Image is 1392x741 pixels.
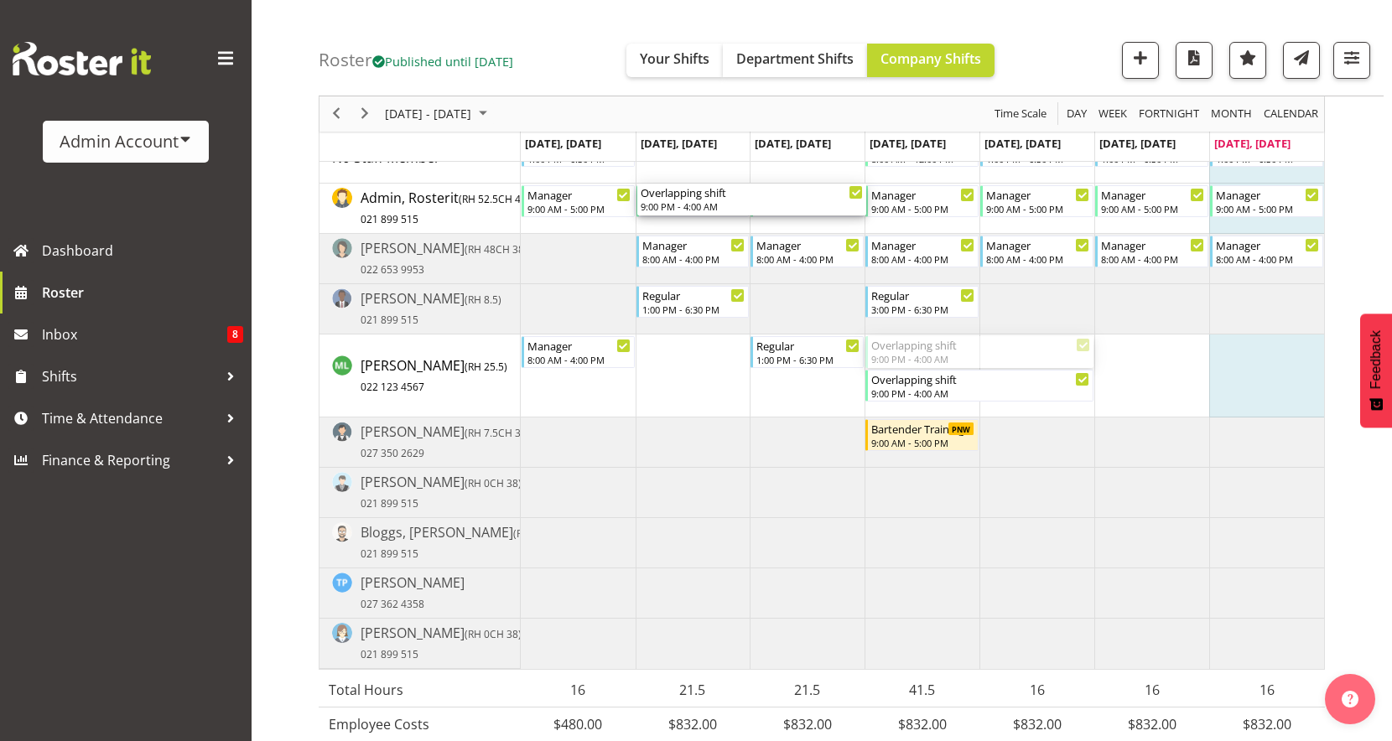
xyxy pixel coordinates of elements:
[361,238,527,278] a: [PERSON_NAME](RH 48CH 38)022 653 9953
[1209,104,1254,125] span: Month
[520,707,635,741] td: $480.00
[42,406,218,431] span: Time & Attendance
[319,468,521,518] td: Black, Ian resource
[750,673,865,707] td: 21.5
[1229,42,1266,79] button: Highlight an important date within the roster.
[42,448,218,473] span: Finance & Reporting
[520,673,635,707] td: 16
[361,422,530,461] span: [PERSON_NAME]
[1214,136,1291,151] span: [DATE], [DATE]
[319,417,521,468] td: Wu, Kevin resource
[361,473,522,511] span: [PERSON_NAME]
[361,289,501,328] span: [PERSON_NAME]
[319,707,520,741] td: Employee Costs
[468,360,504,374] span: RH 25.5
[319,284,521,334] td: Green, Fred resource
[468,627,490,641] span: RH 0
[993,104,1048,125] span: Time Scale
[351,96,379,132] div: next period
[319,334,521,417] td: Little, Mike resource
[992,104,1050,125] button: Time Scale
[465,293,501,307] span: ( )
[361,356,507,395] span: [PERSON_NAME]
[1342,691,1358,707] img: help-xxl-2.png
[468,426,498,440] span: RH 7.5
[361,446,424,460] span: 027 350 2629
[319,673,520,707] td: Total Hours
[870,136,946,151] span: [DATE], [DATE]
[1333,42,1370,79] button: Filter Shifts
[361,262,424,277] span: 022 653 9953
[42,364,218,389] span: Shifts
[865,707,979,741] td: $832.00
[1283,42,1320,79] button: Send a list of all shifts for the selected filtered period to all rostered employees.
[361,355,507,396] a: [PERSON_NAME](RH 25.5)022 123 4567
[465,242,527,256] span: ( CH 38)
[865,673,979,707] td: 41.5
[1095,673,1210,707] td: 16
[325,104,348,125] button: Previous
[13,42,151,75] img: Rosterit website logo
[382,104,495,125] button: October 2025
[1262,104,1320,125] span: calendar
[641,136,717,151] span: [DATE], [DATE]
[1369,330,1384,389] span: Feedback
[1065,104,1088,125] span: Day
[42,322,227,347] span: Inbox
[723,44,867,77] button: Department Shifts
[42,238,243,263] span: Dashboard
[468,242,496,256] span: RH 48
[984,136,1061,151] span: [DATE], [DATE]
[1122,42,1159,79] button: Add a new shift
[980,673,1095,707] td: 16
[227,326,243,343] span: 8
[1261,104,1322,125] button: Month
[361,522,570,562] a: Bloggs, [PERSON_NAME](RH 0CH 38)021 899 515
[361,288,501,329] a: [PERSON_NAME](RH 8.5)021 899 515
[361,380,424,394] span: 022 123 4567
[361,422,530,462] a: [PERSON_NAME](RH 7.5CH 38)027 350 2629
[635,673,750,707] td: 21.5
[750,707,865,741] td: $832.00
[361,496,418,510] span: 021 899 515
[465,360,507,374] span: ( )
[525,136,601,151] span: [DATE], [DATE]
[1095,707,1210,741] td: $832.00
[641,184,864,200] div: Overlapping shift
[521,133,1324,669] table: Timeline Week of October 5, 2025
[980,707,1095,741] td: $832.00
[60,129,192,154] div: Admin Account
[1210,673,1325,707] td: 16
[468,293,498,307] span: RH 8.5
[640,49,709,68] span: Your Shifts
[361,597,424,611] span: 027 362 4358
[319,568,521,619] td: Pham, Thang resource
[626,44,723,77] button: Your Shifts
[372,53,513,70] span: Published until [DATE]
[361,212,418,226] span: 021 899 515
[361,547,418,561] span: 021 899 515
[361,523,570,562] span: Bloggs, [PERSON_NAME]
[867,44,995,77] button: Company Shifts
[1096,104,1130,125] button: Timeline Week
[755,136,831,151] span: [DATE], [DATE]
[361,623,522,663] a: [PERSON_NAME](RH 0CH 38)021 899 515
[462,192,498,206] span: RH 52.5
[319,184,521,234] td: Admin, Rosterit resource
[361,189,530,227] span: Admin, Rosterit
[361,647,418,661] span: 021 899 515
[1208,104,1255,125] button: Timeline Month
[641,199,864,213] div: 9:00 PM - 4:00 AM
[319,65,1325,670] div: Timeline Week of October 5, 2025
[637,184,867,215] div: Little, Mike"s event - Overlapping shift Begin From Thursday, October 2, 2025 at 9:00:00 PM GMT+0...
[1176,42,1213,79] button: Download a PDF of the roster according to the set date range.
[1064,104,1090,125] button: Timeline Day
[319,619,521,669] td: White, Sally resource
[465,627,522,641] span: ( CH 38)
[1137,104,1201,125] span: Fortnight
[1099,136,1176,151] span: [DATE], [DATE]
[354,104,377,125] button: Next
[42,280,243,305] span: Roster
[319,518,521,568] td: Bloggs, Joe resource
[465,476,522,490] span: ( CH 38)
